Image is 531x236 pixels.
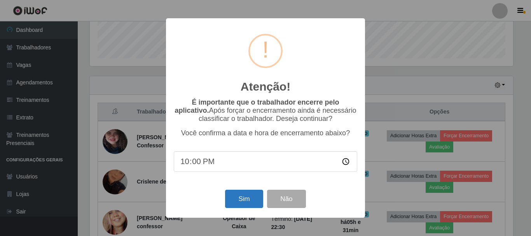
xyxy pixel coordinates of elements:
button: Sim [225,190,263,208]
b: É importante que o trabalhador encerre pelo aplicativo. [175,98,339,114]
h2: Atenção! [241,80,290,94]
p: Você confirma a data e hora de encerramento abaixo? [174,129,357,137]
p: Após forçar o encerramento ainda é necessário classificar o trabalhador. Deseja continuar? [174,98,357,123]
button: Não [267,190,306,208]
